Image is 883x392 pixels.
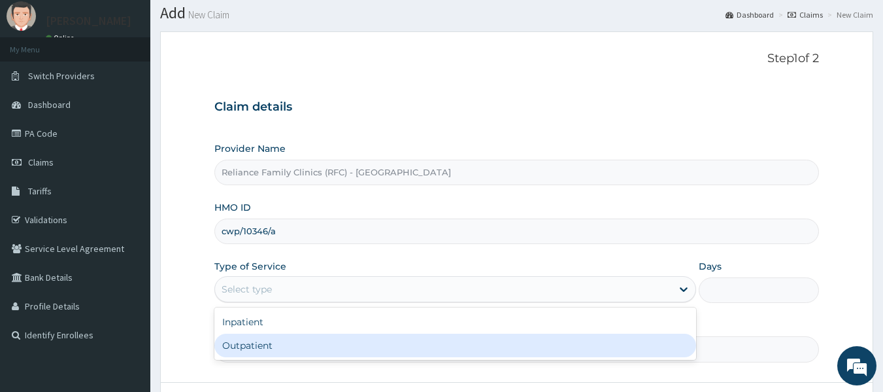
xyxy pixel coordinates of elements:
[214,142,286,155] label: Provider Name
[7,1,36,31] img: User Image
[214,334,696,357] div: Outpatient
[214,7,246,38] div: Minimize live chat window
[824,9,873,20] li: New Claim
[222,283,272,296] div: Select type
[214,100,820,115] h3: Claim details
[76,115,180,247] span: We're online!
[28,185,52,197] span: Tariffs
[788,9,823,20] a: Claims
[160,5,873,22] h1: Add
[46,15,131,27] p: [PERSON_NAME]
[214,52,820,66] p: Step 1 of 2
[28,70,95,82] span: Switch Providers
[699,260,722,273] label: Days
[28,156,54,168] span: Claims
[214,219,820,244] input: Enter HMO ID
[214,201,251,214] label: HMO ID
[68,73,220,90] div: Chat with us now
[24,65,53,98] img: d_794563401_company_1708531726252_794563401
[725,9,774,20] a: Dashboard
[46,33,77,43] a: Online
[28,99,71,111] span: Dashboard
[214,310,696,334] div: Inpatient
[186,10,229,20] small: New Claim
[7,257,249,302] textarea: Type your message and hit 'Enter'
[214,260,286,273] label: Type of Service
